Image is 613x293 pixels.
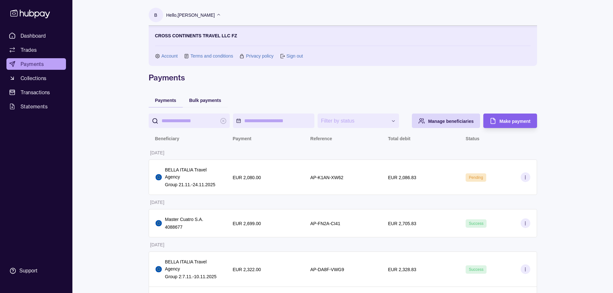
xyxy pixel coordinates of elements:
[21,60,44,68] span: Payments
[19,267,37,274] div: Support
[155,266,162,272] img: eu
[6,30,66,41] a: Dashboard
[190,52,233,60] a: Terms and conditions
[310,267,344,272] p: AP-DA8F-VWG9
[233,221,261,226] p: EUR 2,699.00
[388,175,416,180] p: EUR 2,086.83
[21,32,46,40] span: Dashboard
[233,267,261,272] p: EUR 2,322.00
[155,98,176,103] span: Payments
[166,12,215,19] p: Hello, [PERSON_NAME]
[162,52,178,60] a: Account
[469,175,483,180] span: Pending
[150,200,164,205] p: [DATE]
[165,181,220,188] p: Group 21.11.-24.11.2025
[310,221,340,226] p: AP-FN2A-CI41
[466,136,479,141] p: Status
[165,273,220,280] p: Group 2:7.11.-10.11.2025
[499,119,530,124] span: Make payment
[149,72,537,83] h1: Payments
[286,52,303,60] a: Sign out
[6,87,66,98] a: Transactions
[21,103,48,110] span: Statements
[310,136,332,141] p: Reference
[6,58,66,70] a: Payments
[155,220,162,226] img: eu
[388,221,416,226] p: EUR 2,705.83
[162,114,217,128] input: search
[6,264,66,278] a: Support
[388,267,416,272] p: EUR 2,328.83
[155,174,162,180] img: eu
[310,175,343,180] p: AP-K1AN-XW62
[428,119,474,124] span: Manage beneficiaries
[6,101,66,112] a: Statements
[233,175,261,180] p: EUR 2,080.00
[150,150,164,155] p: [DATE]
[233,136,251,141] p: Payment
[155,136,179,141] p: Beneficiary
[21,88,50,96] span: Transactions
[150,242,164,247] p: [DATE]
[21,74,46,82] span: Collections
[388,136,411,141] p: Total debit
[412,114,480,128] button: Manage beneficiaries
[165,224,203,231] p: 4088677
[165,258,220,272] p: BELLA ITALIA Travel Agency
[165,166,220,180] p: BELLA ITALIA Travel Agency
[165,216,203,223] p: Master Cuatro S.A.
[189,98,221,103] span: Bulk payments
[6,44,66,56] a: Trades
[469,221,483,226] span: Success
[483,114,537,128] button: Make payment
[21,46,37,54] span: Trades
[6,72,66,84] a: Collections
[154,12,157,19] p: B
[469,267,483,272] span: Success
[155,32,237,39] p: CROSS CONTINENTS TRAVEL LLC FZ
[246,52,274,60] a: Privacy policy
